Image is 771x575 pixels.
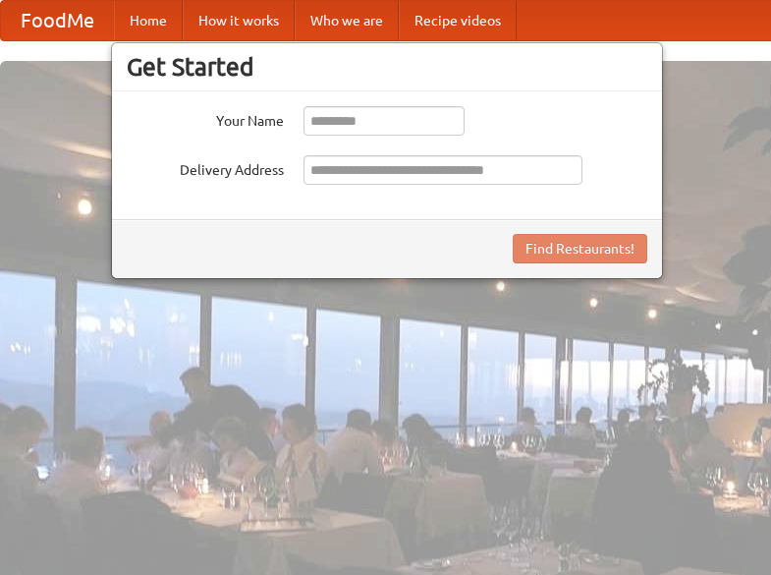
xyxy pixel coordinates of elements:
[114,1,183,40] a: Home
[513,234,647,263] button: Find Restaurants!
[1,1,114,40] a: FoodMe
[183,1,295,40] a: How it works
[295,1,399,40] a: Who we are
[127,52,647,82] h3: Get Started
[127,155,284,180] label: Delivery Address
[399,1,517,40] a: Recipe videos
[127,106,284,131] label: Your Name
